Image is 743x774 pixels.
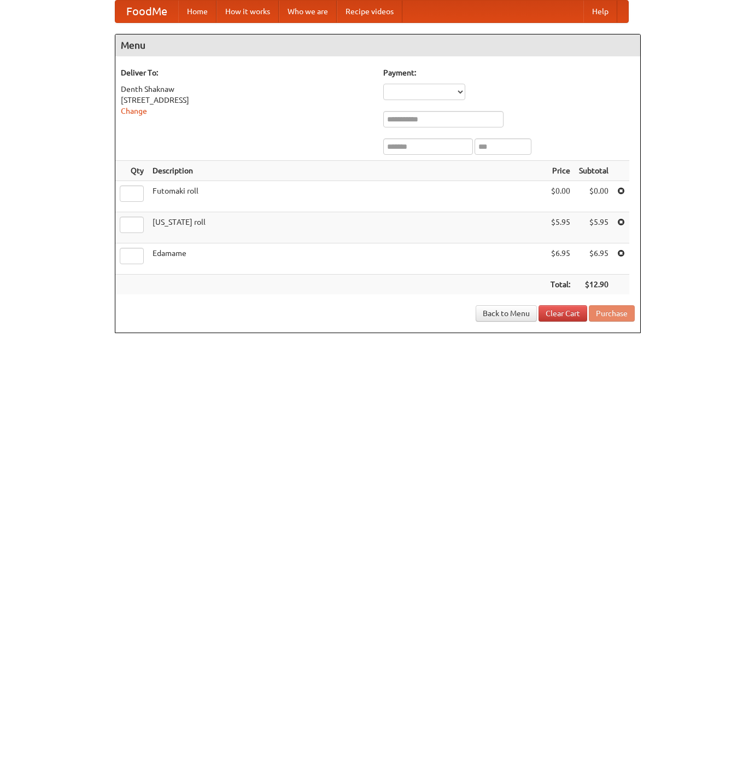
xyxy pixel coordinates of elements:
[583,1,617,22] a: Help
[115,161,148,181] th: Qty
[217,1,279,22] a: How it works
[539,305,587,322] a: Clear Cart
[148,161,546,181] th: Description
[575,243,613,275] td: $6.95
[121,95,372,106] div: [STREET_ADDRESS]
[383,67,635,78] h5: Payment:
[575,212,613,243] td: $5.95
[148,212,546,243] td: [US_STATE] roll
[476,305,537,322] a: Back to Menu
[178,1,217,22] a: Home
[546,181,575,212] td: $0.00
[121,84,372,95] div: Denth Shaknaw
[546,212,575,243] td: $5.95
[575,181,613,212] td: $0.00
[546,161,575,181] th: Price
[546,243,575,275] td: $6.95
[121,67,372,78] h5: Deliver To:
[148,181,546,212] td: Futomaki roll
[121,107,147,115] a: Change
[546,275,575,295] th: Total:
[575,161,613,181] th: Subtotal
[148,243,546,275] td: Edamame
[589,305,635,322] button: Purchase
[115,1,178,22] a: FoodMe
[279,1,337,22] a: Who we are
[115,34,640,56] h4: Menu
[575,275,613,295] th: $12.90
[337,1,402,22] a: Recipe videos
